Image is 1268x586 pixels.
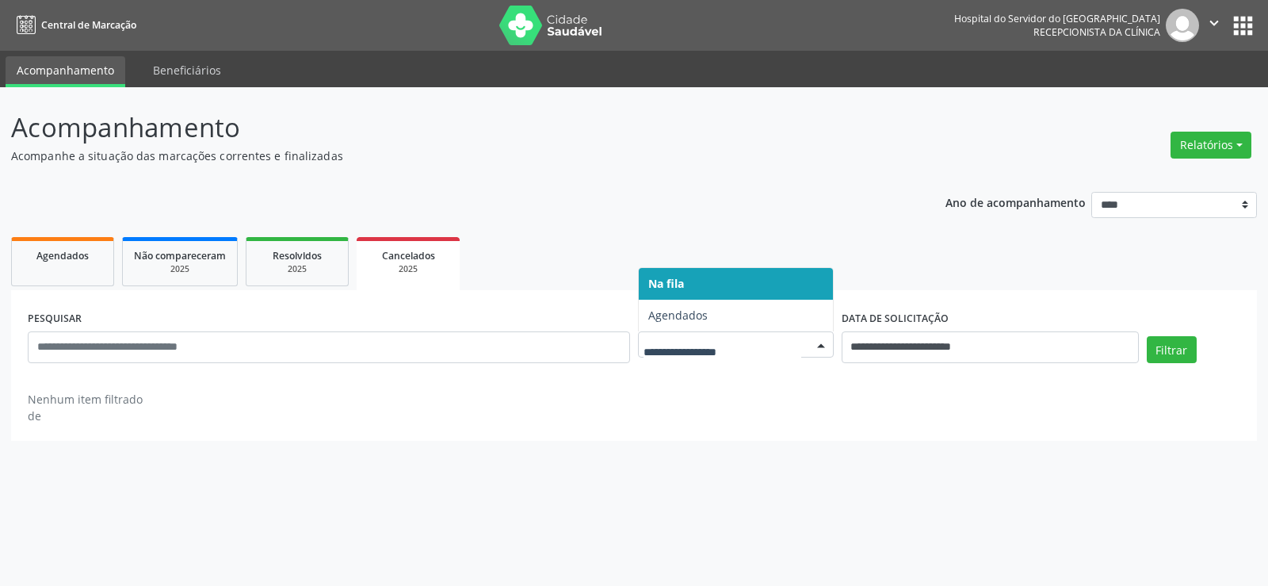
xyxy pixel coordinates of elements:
div: Nenhum item filtrado [28,391,143,408]
label: DATA DE SOLICITAÇÃO [842,307,949,331]
button: Relatórios [1171,132,1251,159]
button:  [1199,9,1229,42]
div: de [28,408,143,424]
div: 2025 [258,263,337,275]
span: Na fila [648,276,684,291]
button: Filtrar [1147,336,1197,363]
span: Agendados [648,308,708,323]
button: apps [1229,12,1257,40]
span: Central de Marcação [41,18,136,32]
span: Agendados [36,249,89,262]
div: 2025 [134,263,226,275]
label: PESQUISAR [28,307,82,331]
span: Cancelados [382,249,435,262]
p: Ano de acompanhamento [945,192,1086,212]
span: Resolvidos [273,249,322,262]
a: Acompanhamento [6,56,125,87]
i:  [1205,14,1223,32]
p: Acompanhe a situação das marcações correntes e finalizadas [11,147,883,164]
span: Não compareceram [134,249,226,262]
div: 2025 [368,263,449,275]
a: Beneficiários [142,56,232,84]
div: Hospital do Servidor do [GEOGRAPHIC_DATA] [954,12,1160,25]
a: Central de Marcação [11,12,136,38]
img: img [1166,9,1199,42]
p: Acompanhamento [11,108,883,147]
span: Recepcionista da clínica [1033,25,1160,39]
